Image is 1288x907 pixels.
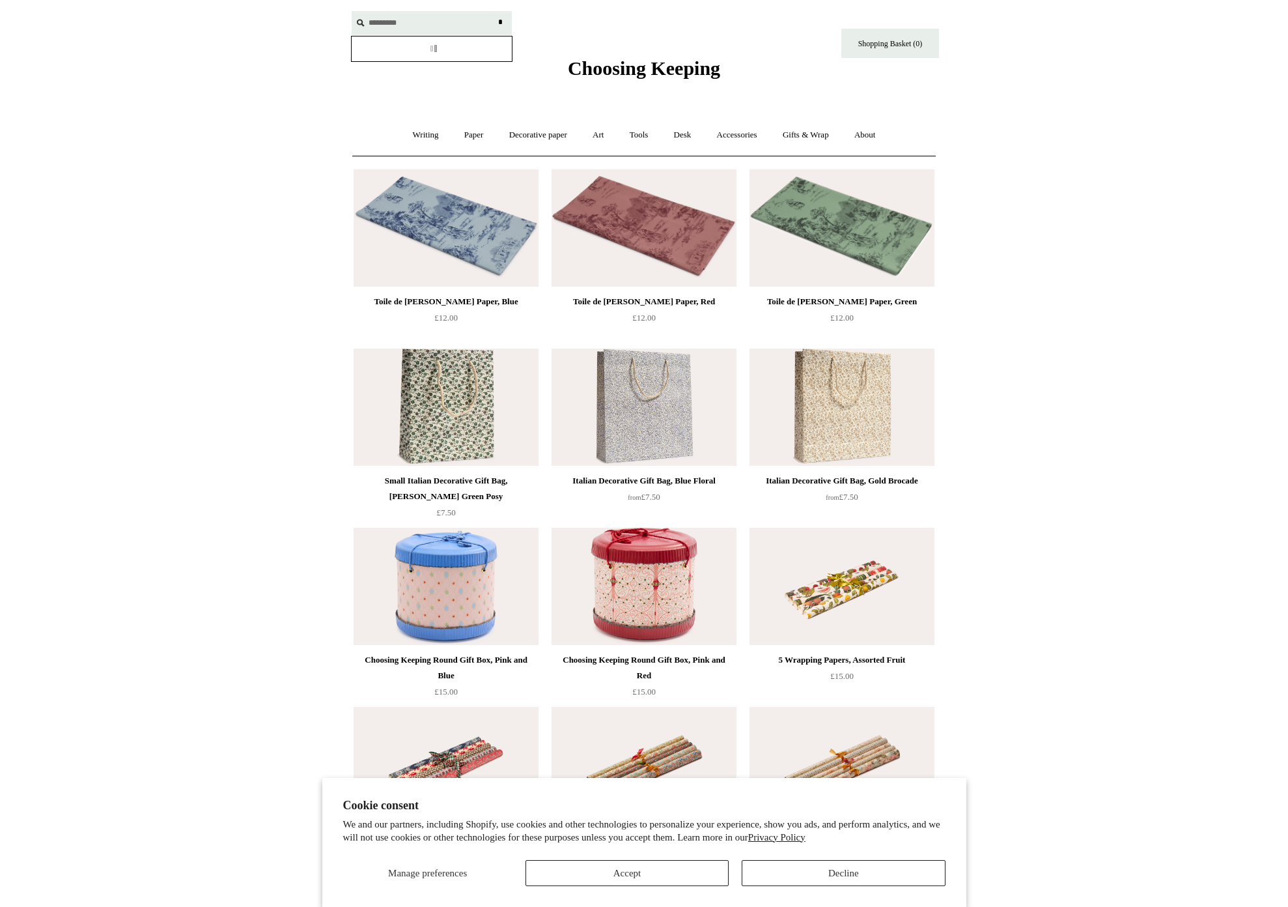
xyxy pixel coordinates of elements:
span: £7.50 [628,492,660,502]
img: Toile de Jouy Tissue Paper, Green [749,169,934,287]
a: Choosing Keeping Round Gift Box, Pink and Red Choosing Keeping Round Gift Box, Pink and Red [552,528,736,645]
img: Toile de Jouy Tissue Paper, Red [552,169,736,287]
a: 5 Wrapping Papers, Floral Print 5 Wrapping Papers, Floral Print [552,707,736,824]
img: 5 Wrapping Papers, Assorted Fruit [749,528,934,645]
span: £12.00 [434,313,458,323]
a: 5 Wrapping Papers, 70s Pastels 5 Wrapping Papers, 70s Pastels [749,707,934,824]
p: We and our partners, including Shopify, use cookies and other technologies to personalize your ex... [343,818,945,844]
h2: Cookie consent [343,799,945,813]
img: Choosing Keeping Round Gift Box, Pink and Blue [354,528,539,645]
img: 5 Wrapping Papers, Floral Print [552,707,736,824]
span: £7.50 [826,492,858,502]
div: Choosing Keeping Round Gift Box, Pink and Red [555,652,733,684]
img: 5 Wrapping Papers, Baroque Lion of Venice [354,707,539,824]
img: Small Italian Decorative Gift Bag, Remondini Green Posy [354,349,539,466]
img: Choosing Keeping Round Gift Box, Pink and Red [552,528,736,645]
div: Toile de [PERSON_NAME] Paper, Red [555,294,733,310]
img: Italian Decorative Gift Bag, Gold Brocade [749,349,934,466]
a: Tools [618,118,660,152]
a: About [843,118,888,152]
a: Italian Decorative Gift Bag, Blue Floral from£7.50 [552,473,736,526]
span: £15.00 [632,687,656,697]
a: Gifts & Wrap [771,118,841,152]
span: £15.00 [434,687,458,697]
div: Small Italian Decorative Gift Bag, [PERSON_NAME] Green Posy [357,473,535,504]
a: Toile de Jouy Tissue Paper, Red Toile de Jouy Tissue Paper, Red [552,169,736,287]
a: 5 Wrapping Papers, Assorted Fruit 5 Wrapping Papers, Assorted Fruit [749,528,934,645]
a: Italian Decorative Gift Bag, Blue Floral Italian Decorative Gift Bag, Blue Floral [552,349,736,466]
a: Toile de Jouy Tissue Paper, Blue Toile de Jouy Tissue Paper, Blue [354,169,539,287]
a: Italian Decorative Gift Bag, Gold Brocade from£7.50 [749,473,934,526]
img: Italian Decorative Gift Bag, Blue Floral [552,349,736,466]
div: 5 Wrapping Papers, Assorted Fruit [753,652,931,668]
button: Decline [742,860,945,886]
a: Privacy Policy [748,832,805,842]
span: £12.00 [830,313,854,323]
img: Toile de Jouy Tissue Paper, Blue [354,169,539,287]
div: Italian Decorative Gift Bag, Gold Brocade [753,473,931,489]
a: Toile de [PERSON_NAME] Paper, Green £12.00 [749,294,934,347]
a: Small Italian Decorative Gift Bag, Remondini Green Posy Small Italian Decorative Gift Bag, Remond... [354,349,539,466]
a: Accessories [705,118,769,152]
a: Art [581,118,615,152]
a: Shopping Basket (0) [841,29,939,58]
img: 5 Wrapping Papers, 70s Pastels [749,707,934,824]
a: 5 Wrapping Papers, Baroque Lion of Venice 5 Wrapping Papers, Baroque Lion of Venice [354,707,539,824]
a: 5 Wrapping Papers, Assorted Fruit £15.00 [749,652,934,706]
span: Choosing Keeping [568,57,720,79]
a: Decorative paper [497,118,579,152]
div: Toile de [PERSON_NAME] Paper, Blue [357,294,535,310]
a: Desk [662,118,703,152]
a: Toile de [PERSON_NAME] Paper, Red £12.00 [552,294,736,347]
a: Toile de [PERSON_NAME] Paper, Blue £12.00 [354,294,539,347]
a: Small Italian Decorative Gift Bag, [PERSON_NAME] Green Posy £7.50 [354,473,539,526]
span: £12.00 [632,313,656,323]
a: Italian Decorative Gift Bag, Gold Brocade Italian Decorative Gift Bag, Gold Brocade [749,349,934,466]
div: Choosing Keeping Round Gift Box, Pink and Blue [357,652,535,684]
a: Choosing Keeping Round Gift Box, Pink and Blue Choosing Keeping Round Gift Box, Pink and Blue [354,528,539,645]
a: Paper [453,118,496,152]
span: from [628,494,641,501]
a: Choosing Keeping Round Gift Box, Pink and Blue £15.00 [354,652,539,706]
div: Italian Decorative Gift Bag, Blue Floral [555,473,733,489]
span: £7.50 [436,508,455,517]
a: Toile de Jouy Tissue Paper, Green Toile de Jouy Tissue Paper, Green [749,169,934,287]
button: Manage preferences [343,860,512,886]
div: Toile de [PERSON_NAME] Paper, Green [753,294,931,310]
a: Choosing Keeping [568,68,720,77]
a: Choosing Keeping Round Gift Box, Pink and Red £15.00 [552,652,736,706]
button: Accept [525,860,729,886]
span: Manage preferences [388,868,467,878]
span: £15.00 [830,671,854,681]
a: Writing [401,118,451,152]
span: from [826,494,839,501]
